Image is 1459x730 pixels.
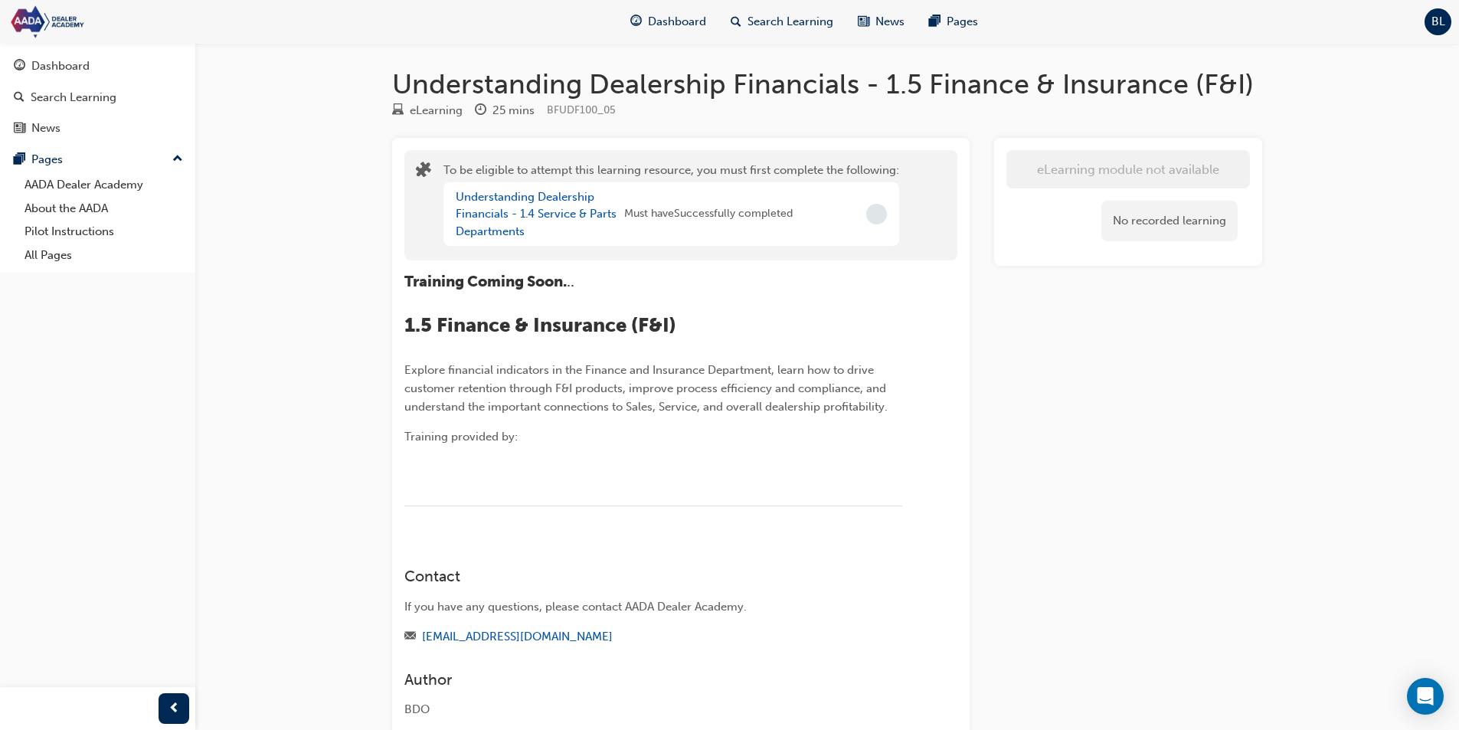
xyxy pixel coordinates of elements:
div: Email [404,627,902,647]
div: To be eligible to attempt this learning resource, you must first complete the following: [443,162,899,249]
div: No recorded learning [1101,201,1238,241]
div: Open Intercom Messenger [1407,678,1444,715]
span: email-icon [404,630,416,644]
button: BL [1425,8,1451,35]
button: eLearning module not available [1006,150,1250,188]
span: BL [1431,13,1445,31]
span: news-icon [858,12,869,31]
a: pages-iconPages [917,6,990,38]
a: About the AADA [18,197,189,221]
a: All Pages [18,244,189,267]
span: Pages [947,13,978,31]
a: News [6,114,189,142]
div: BDO [404,701,902,719]
h1: Understanding Dealership Financials - 1.5 Finance & Insurance (F&I) [392,67,1262,101]
div: Dashboard [31,57,90,75]
a: Understanding Dealership Financials - 1.4 Service & Parts Departments [456,190,617,238]
span: Must have Successfully completed [624,205,793,223]
div: Type [392,101,463,120]
div: Duration [475,101,535,120]
span: News [875,13,905,31]
div: News [31,119,61,137]
span: Learning resource code [547,103,616,116]
button: DashboardSearch LearningNews [6,49,189,146]
a: Pilot Instructions [18,220,189,244]
span: puzzle-icon [416,163,431,181]
div: eLearning [410,102,463,119]
a: Search Learning [6,83,189,112]
span: 1.5 Finance & Insurance (F&I) [404,313,676,337]
span: up-icon [172,149,183,169]
span: learningResourceType_ELEARNING-icon [392,104,404,118]
span: search-icon [14,91,25,105]
div: 25 mins [492,102,535,119]
a: [EMAIL_ADDRESS][DOMAIN_NAME] [422,630,613,643]
button: Pages [6,146,189,174]
h3: Author [404,671,902,689]
span: search-icon [731,12,741,31]
span: guage-icon [14,60,25,74]
a: Dashboard [6,52,189,80]
span: news-icon [14,122,25,136]
img: Trak [8,5,184,39]
span: guage-icon [630,12,642,31]
div: If you have any questions, please contact AADA Dealer Academy. [404,598,902,616]
div: Pages [31,151,63,169]
span: Explore financial indicators in the Finance and Insurance Department, learn how to drive customer... [404,363,889,414]
span: .. [567,273,574,290]
span: pages-icon [14,153,25,167]
a: AADA Dealer Academy [18,173,189,197]
span: Search Learning [747,13,833,31]
a: news-iconNews [846,6,917,38]
span: Dashboard [648,13,706,31]
span: clock-icon [475,104,486,118]
div: Search Learning [31,89,116,106]
span: pages-icon [929,12,940,31]
a: guage-iconDashboard [618,6,718,38]
a: search-iconSearch Learning [718,6,846,38]
span: Training provided by: [404,430,518,444]
span: Incomplete [866,204,887,224]
span: prev-icon [168,699,180,719]
span: Training Coming Soon. [404,273,567,290]
h3: Contact [404,568,902,585]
